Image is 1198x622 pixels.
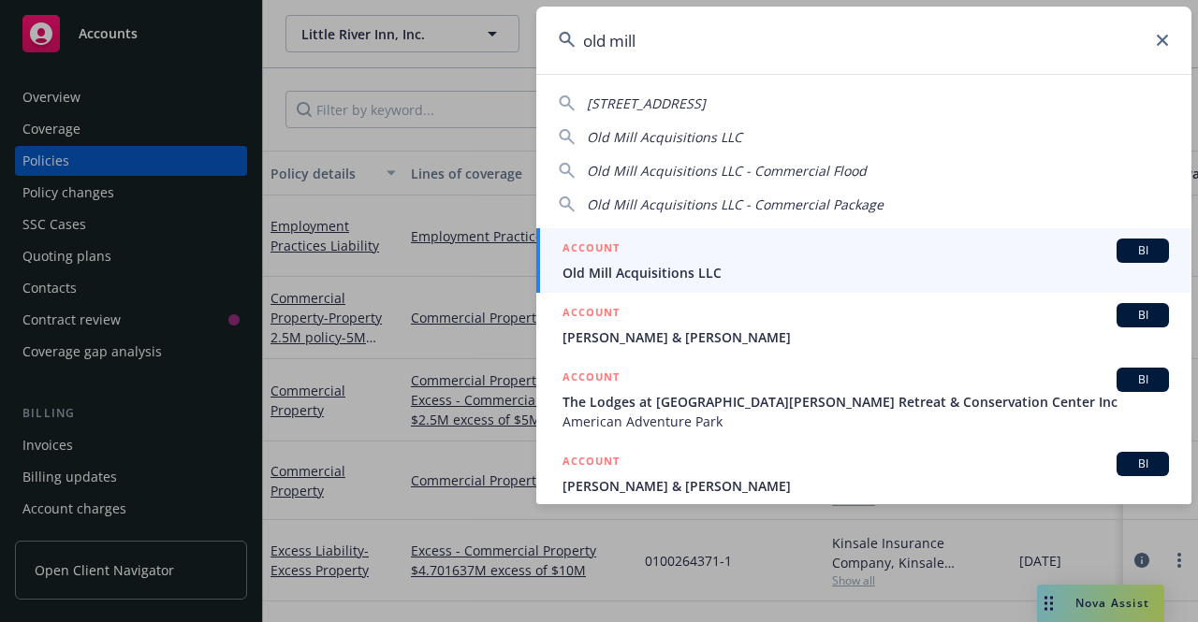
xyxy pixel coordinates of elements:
span: BI [1124,307,1161,324]
h5: ACCOUNT [562,303,620,325]
span: Old Mill Acquisitions LLC - Commercial Package [587,195,884,213]
span: [PERSON_NAME] & [PERSON_NAME] [562,327,1169,347]
a: ACCOUNTBIThe Lodges at [GEOGRAPHIC_DATA][PERSON_NAME] Retreat & Conservation Center IncAmerican A... [536,357,1191,441]
a: ACCOUNTBI[PERSON_NAME] & [PERSON_NAME] [536,293,1191,357]
span: American Adventure Park [562,412,1169,431]
span: The Lodges at [GEOGRAPHIC_DATA][PERSON_NAME] Retreat & Conservation Center Inc [562,392,1169,412]
a: ACCOUNTBIOld Mill Acquisitions LLC [536,228,1191,293]
span: BI [1124,242,1161,259]
span: Old Mill Acquisitions LLC [587,128,742,146]
span: [STREET_ADDRESS] [587,94,706,112]
input: Search... [536,7,1191,74]
a: ACCOUNTBI[PERSON_NAME] & [PERSON_NAME] [536,441,1191,506]
h5: ACCOUNT [562,452,620,474]
span: BI [1124,456,1161,472]
span: Old Mill Acquisitions LLC - Commercial Flood [587,162,867,180]
span: BI [1124,371,1161,388]
h5: ACCOUNT [562,368,620,390]
span: [PERSON_NAME] & [PERSON_NAME] [562,476,1169,496]
h5: ACCOUNT [562,239,620,261]
span: Old Mill Acquisitions LLC [562,263,1169,282]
